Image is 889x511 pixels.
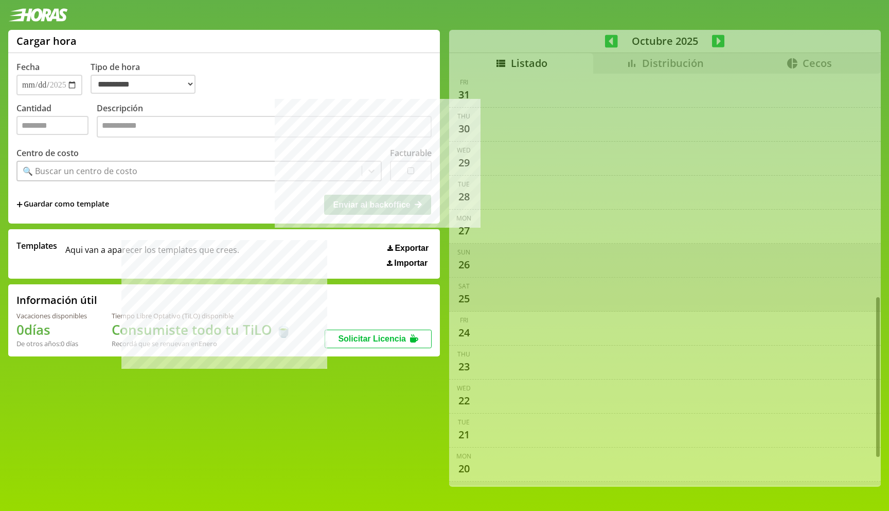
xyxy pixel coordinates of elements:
div: De otros años: 0 días [16,339,87,348]
h1: 0 días [16,320,87,339]
img: logotipo [8,8,68,22]
div: Vacaciones disponibles [16,311,87,320]
button: Exportar [384,243,432,253]
h1: Cargar hora [16,34,77,48]
span: Solicitar Licencia [338,334,406,343]
label: Centro de costo [16,147,79,159]
label: Cantidad [16,103,97,140]
label: Facturable [390,147,432,159]
div: Tiempo Libre Optativo (TiLO) disponible [112,311,292,320]
select: Tipo de hora [91,75,195,94]
span: Importar [394,259,428,268]
label: Descripción [97,103,432,140]
div: 🔍 Buscar un centro de costo [23,165,137,177]
b: Enero [199,339,217,348]
label: Fecha [16,61,40,73]
label: Tipo de hora [91,61,204,95]
span: +Guardar como template [16,199,109,210]
h1: Consumiste todo tu TiLO 🍵 [112,320,292,339]
h2: Información útil [16,293,97,307]
div: Recordá que se renuevan en [112,339,292,348]
input: Cantidad [16,116,88,135]
span: Templates [16,240,57,251]
span: + [16,199,23,210]
span: Exportar [395,244,429,253]
button: Solicitar Licencia [325,330,432,348]
textarea: Descripción [97,116,432,138]
span: Aqui van a aparecer los templates que crees. [65,240,239,268]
